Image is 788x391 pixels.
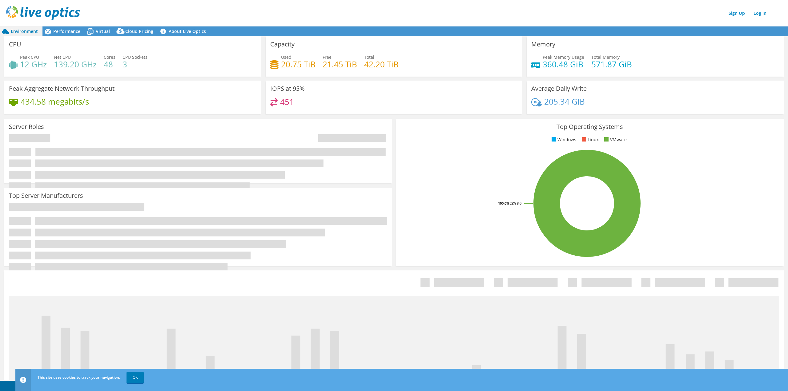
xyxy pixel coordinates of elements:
h4: 139.20 GHz [54,61,97,68]
h4: 42.20 TiB [364,61,399,68]
span: This site uses cookies to track your navigation. [38,375,120,380]
span: CPU Sockets [123,54,147,60]
span: Total [364,54,374,60]
h4: 20.75 TiB [281,61,316,68]
h3: Top Server Manufacturers [9,192,83,199]
tspan: ESXi 8.0 [509,201,521,205]
h4: 21.45 TiB [323,61,357,68]
span: Used [281,54,291,60]
h3: IOPS at 95% [270,85,305,92]
span: Virtual [96,28,110,34]
span: Free [323,54,332,60]
h3: Server Roles [9,123,44,130]
h3: Memory [531,41,555,48]
span: Net CPU [54,54,71,60]
span: Performance [53,28,80,34]
a: Sign Up [726,9,748,18]
img: live_optics_svg.svg [6,6,80,20]
h3: Capacity [270,41,295,48]
li: VMware [603,136,627,143]
tspan: 100.0% [498,201,509,205]
h4: 360.48 GiB [543,61,584,68]
li: Windows [550,136,576,143]
a: Log In [750,9,770,18]
span: Peak Memory Usage [543,54,584,60]
span: Cores [104,54,115,60]
h4: 48 [104,61,115,68]
li: Linux [580,136,599,143]
h3: Top Operating Systems [401,123,779,130]
span: Peak CPU [20,54,39,60]
a: OK [127,372,144,383]
span: Total Memory [591,54,620,60]
span: Cloud Pricing [125,28,153,34]
h4: 571.87 GiB [591,61,632,68]
h3: Average Daily Write [531,85,587,92]
span: Environment [11,28,38,34]
h4: 3 [123,61,147,68]
a: About Live Optics [158,26,211,36]
h4: 434.58 megabits/s [21,98,89,105]
h4: 205.34 GiB [544,98,585,105]
h3: Peak Aggregate Network Throughput [9,85,115,92]
h3: CPU [9,41,21,48]
h4: 451 [280,98,294,105]
h4: 12 GHz [20,61,47,68]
